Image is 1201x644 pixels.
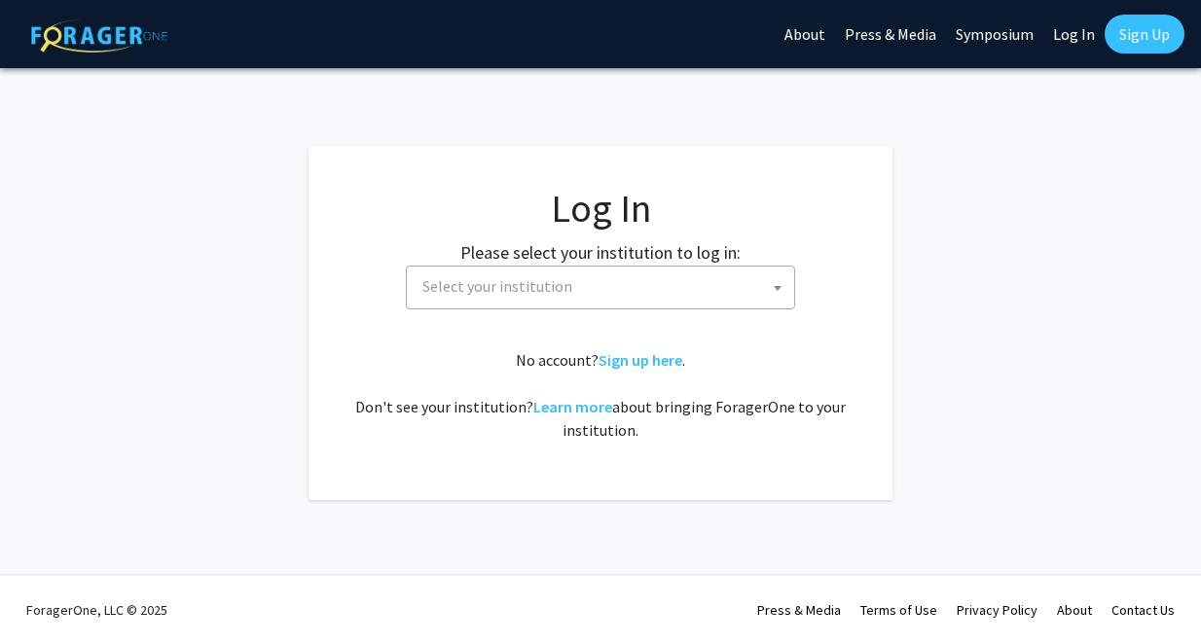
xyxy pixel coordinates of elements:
[460,239,741,266] label: Please select your institution to log in:
[347,348,854,442] div: No account? . Don't see your institution? about bringing ForagerOne to your institution.
[533,397,612,416] a: Learn more about bringing ForagerOne to your institution
[422,276,572,296] span: Select your institution
[415,267,794,306] span: Select your institution
[406,266,795,309] span: Select your institution
[26,576,167,644] div: ForagerOne, LLC © 2025
[31,18,167,53] img: ForagerOne Logo
[1105,15,1184,54] a: Sign Up
[860,601,937,619] a: Terms of Use
[1057,601,1092,619] a: About
[599,350,682,370] a: Sign up here
[757,601,841,619] a: Press & Media
[347,185,854,232] h1: Log In
[957,601,1037,619] a: Privacy Policy
[1111,601,1175,619] a: Contact Us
